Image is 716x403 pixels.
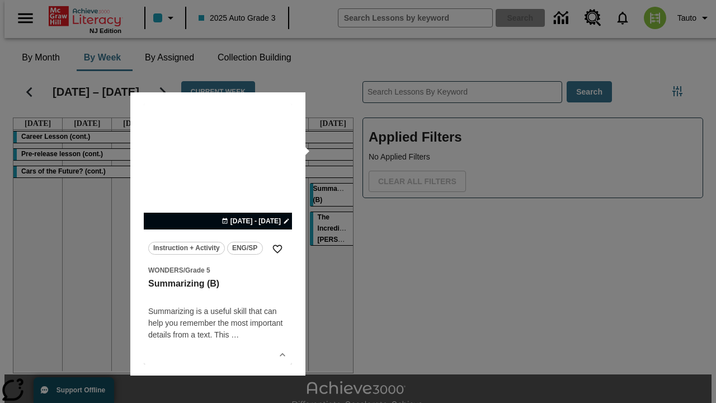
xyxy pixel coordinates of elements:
span: / [183,266,185,274]
div: Summarizing is a useful skill that can help you remember the most important details from a text. ... [148,306,288,341]
span: ENG/SP [232,242,257,254]
span: Grade 5 [185,266,210,274]
span: Topic: Wonders/Grade 5 [148,264,288,276]
div: lesson details [144,104,292,364]
button: Add to Favorites [267,239,288,259]
span: Wonders [148,266,183,274]
span: … [231,330,239,339]
span: [DATE] - [DATE] [230,216,281,226]
h3: Summarizing (B) [148,278,288,290]
button: ENG/SP [227,242,263,255]
h4: undefined [148,290,288,303]
span: Instruction + Activity [153,242,220,254]
button: Instruction + Activity [148,242,225,255]
button: Show Details [274,346,291,363]
button: Sep 28 - Sep 28 Choose Dates [219,216,292,226]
